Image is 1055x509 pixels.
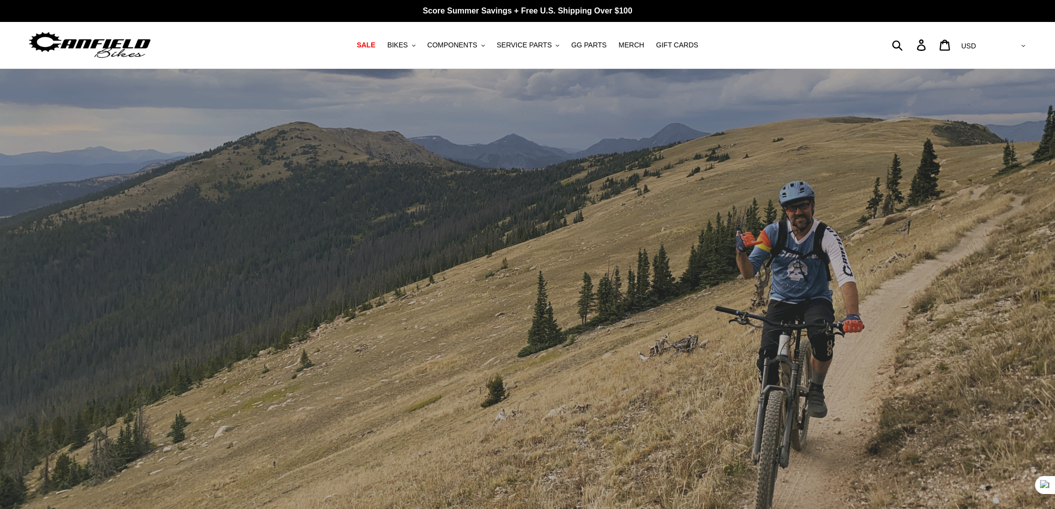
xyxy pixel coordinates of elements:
span: GG PARTS [571,41,607,49]
button: BIKES [382,38,420,52]
a: SALE [352,38,380,52]
a: GG PARTS [566,38,612,52]
button: SERVICE PARTS [492,38,564,52]
span: GIFT CARDS [656,41,698,49]
span: BIKES [387,41,408,49]
input: Search [897,34,923,56]
button: COMPONENTS [422,38,490,52]
span: COMPONENTS [427,41,477,49]
span: MERCH [619,41,644,49]
span: SALE [357,41,375,49]
img: Canfield Bikes [27,29,152,61]
span: SERVICE PARTS [497,41,552,49]
a: MERCH [614,38,649,52]
a: GIFT CARDS [651,38,703,52]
